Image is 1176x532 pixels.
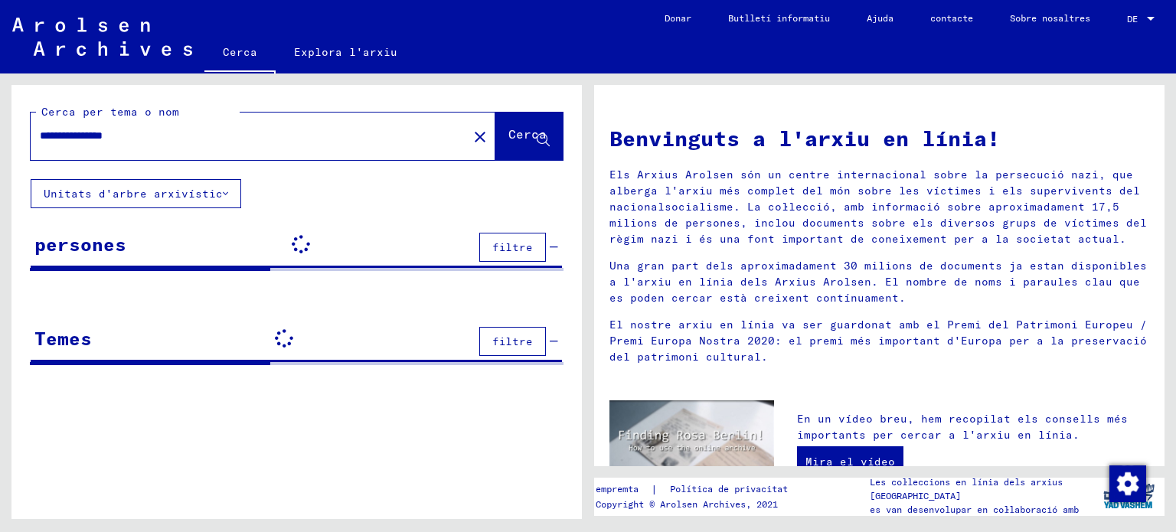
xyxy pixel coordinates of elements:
button: filtre [479,233,546,262]
font: Els Arxius Arolsen són un centre internacional sobre la persecució nazi, que alberga l'arxiu més ... [609,168,1147,246]
font: En un vídeo breu, hem recopilat els consells més importants per cercar a l'arxiu en línia. [797,412,1128,442]
font: Temes [34,327,92,350]
div: Canviar el consentiment [1109,465,1145,501]
button: Unitats d'arbre arxivístic [31,179,241,208]
font: Cerca [508,126,547,142]
font: Benvinguts a l'arxiu en línia! [609,125,1000,152]
a: empremta [596,481,651,498]
font: Política de privacitat [670,483,788,494]
button: Cerca [495,113,563,160]
a: Mira el vídeo [797,446,903,477]
img: Canviar el consentiment [1109,465,1146,502]
font: es van desenvolupar en col·laboració amb [870,504,1079,515]
font: El nostre arxiu en línia va ser guardonat amb el Premi del Patrimoni Europeu / Premi Europa Nostr... [609,318,1147,364]
font: Sobre nosaltres [1010,12,1090,24]
font: Una gran part dels aproximadament 30 milions de documents ja estan disponibles a l'arxiu en línia... [609,259,1147,305]
a: Cerca [204,34,276,73]
button: Clear [465,121,495,152]
a: Explora l'arxiu [276,34,416,70]
font: empremta [596,483,639,494]
font: persones [34,233,126,256]
font: filtre [492,335,533,348]
font: Butlletí informatiu [728,12,830,24]
a: Política de privacitat [658,481,806,498]
font: Cerca [223,45,257,59]
font: Ajuda [867,12,893,24]
button: filtre [479,327,546,356]
font: Copyright © Arolsen Archives, 2021 [596,498,778,510]
font: filtre [492,240,533,254]
img: Arolsen_neg.svg [12,18,192,56]
font: contacte [930,12,973,24]
font: | [651,482,658,496]
img: video.jpg [609,400,774,490]
font: Cerca per tema o nom [41,105,179,119]
mat-icon: close [471,128,489,146]
img: yv_logo.png [1100,477,1158,515]
font: Donar [665,12,691,24]
font: DE [1127,13,1138,24]
font: Mira el vídeo [805,455,895,468]
font: Unitats d'arbre arxivístic [44,187,223,201]
font: Explora l'arxiu [294,45,397,59]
